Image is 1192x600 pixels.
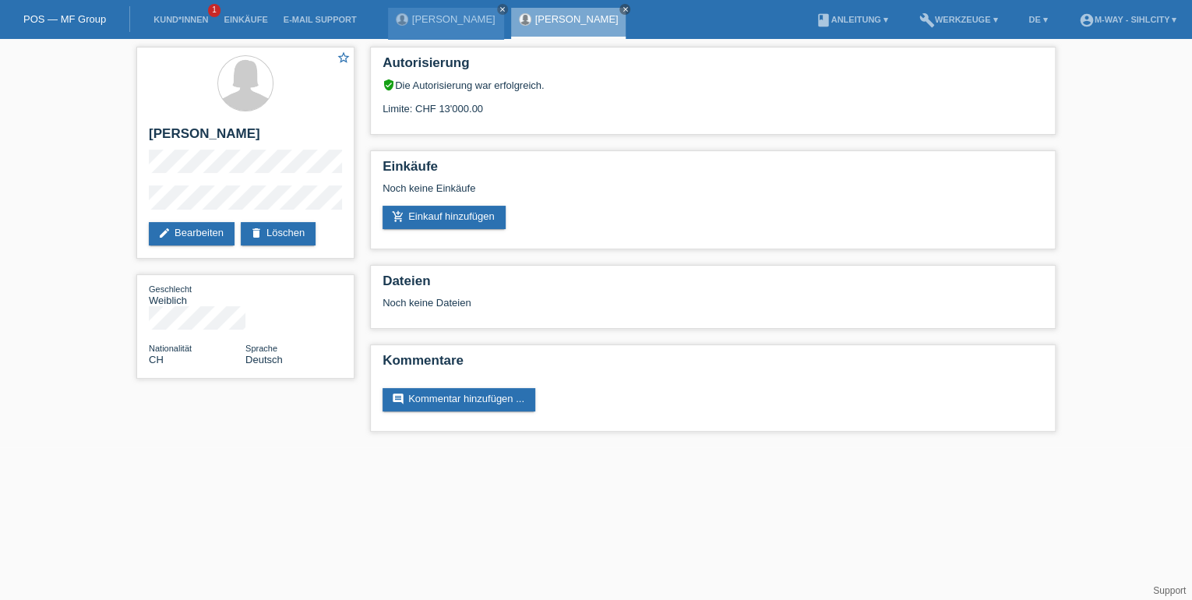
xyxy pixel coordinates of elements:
[499,5,506,13] i: close
[383,159,1043,182] h2: Einkäufe
[1071,15,1184,24] a: account_circlem-way - Sihlcity ▾
[383,274,1043,297] h2: Dateien
[383,55,1043,79] h2: Autorisierung
[383,91,1043,115] div: Limite: CHF 13'000.00
[912,15,1006,24] a: buildWerkzeuge ▾
[807,15,895,24] a: bookAnleitung ▾
[383,388,535,411] a: commentKommentar hinzufügen ...
[250,227,263,239] i: delete
[383,206,506,229] a: add_shopping_cartEinkauf hinzufügen
[1021,15,1055,24] a: DE ▾
[337,51,351,67] a: star_border
[337,51,351,65] i: star_border
[149,354,164,365] span: Schweiz
[383,297,859,309] div: Noch keine Dateien
[149,222,235,245] a: editBearbeiten
[245,354,283,365] span: Deutsch
[919,12,935,28] i: build
[149,344,192,353] span: Nationalität
[245,344,277,353] span: Sprache
[241,222,316,245] a: deleteLöschen
[383,79,1043,91] div: Die Autorisierung war erfolgreich.
[383,79,395,91] i: verified_user
[619,4,630,15] a: close
[216,15,275,24] a: Einkäufe
[149,283,245,306] div: Weiblich
[1079,12,1095,28] i: account_circle
[1153,585,1186,596] a: Support
[535,13,619,25] a: [PERSON_NAME]
[412,13,495,25] a: [PERSON_NAME]
[146,15,216,24] a: Kund*innen
[621,5,629,13] i: close
[392,393,404,405] i: comment
[383,182,1043,206] div: Noch keine Einkäufe
[392,210,404,223] i: add_shopping_cart
[208,4,220,17] span: 1
[149,284,192,294] span: Geschlecht
[497,4,508,15] a: close
[158,227,171,239] i: edit
[276,15,365,24] a: E-Mail Support
[23,13,106,25] a: POS — MF Group
[149,126,342,150] h2: [PERSON_NAME]
[815,12,831,28] i: book
[383,353,1043,376] h2: Kommentare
